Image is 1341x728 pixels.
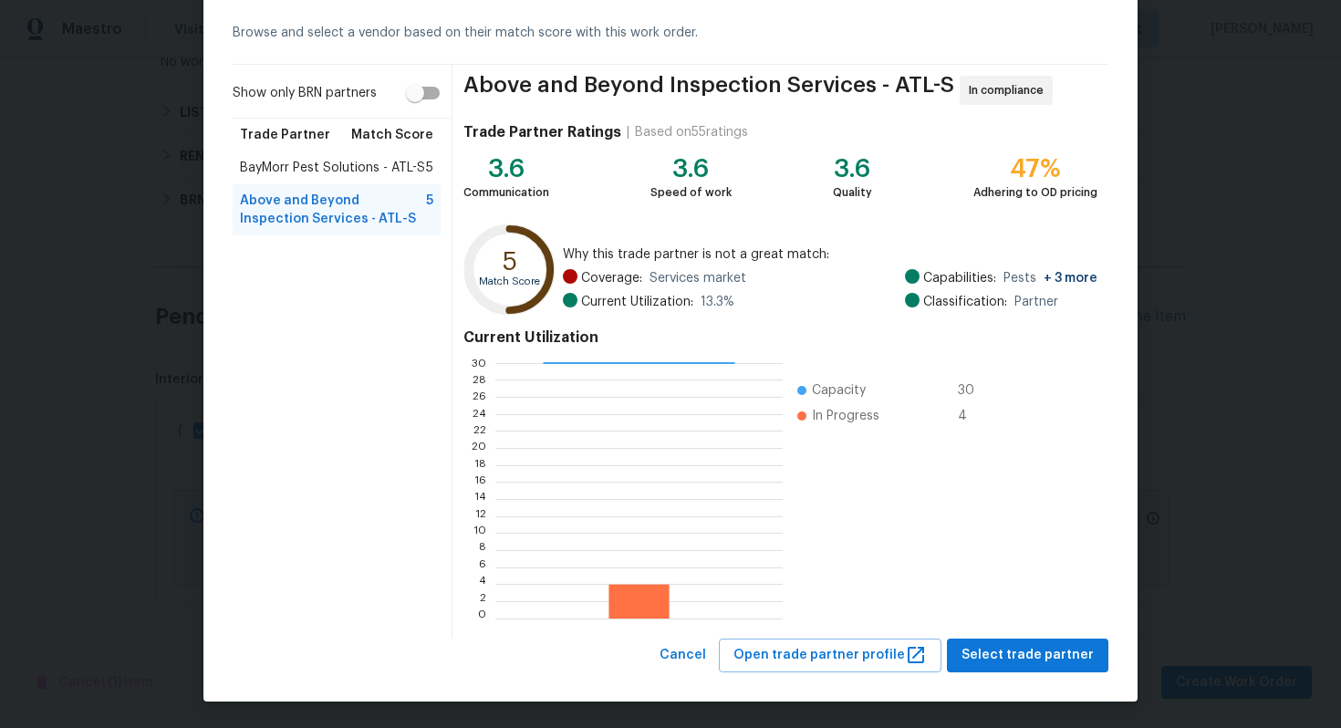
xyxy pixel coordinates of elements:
text: 14 [474,494,486,504]
span: Open trade partner profile [733,644,927,667]
div: 3.6 [463,160,549,178]
span: 13.3 % [701,293,734,311]
text: 2 [480,596,486,607]
h4: Trade Partner Ratings [463,123,621,141]
div: 47% [973,160,1097,178]
text: 16 [474,476,486,487]
div: Based on 55 ratings [635,123,748,141]
text: 22 [473,425,486,436]
button: Select trade partner [947,639,1108,672]
span: Coverage: [581,269,642,287]
span: In Progress [812,407,879,425]
text: 30 [472,358,486,369]
span: 5 [426,192,433,228]
div: Adhering to OD pricing [973,183,1097,202]
text: 28 [473,374,486,385]
span: Capacity [812,381,866,400]
text: 8 [479,545,486,556]
span: Show only BRN partners [233,84,377,103]
div: Browse and select a vendor based on their match score with this work order. [233,2,1108,65]
span: Select trade partner [962,644,1094,667]
text: 24 [473,409,486,420]
text: 26 [473,391,486,402]
button: Open trade partner profile [719,639,941,672]
span: BayMorr Pest Solutions - ATL-S [240,159,425,177]
text: 4 [479,578,486,589]
text: 6 [479,562,486,573]
div: 3.6 [833,160,872,178]
span: 5 [426,159,433,177]
span: Match Score [351,126,433,144]
h4: Current Utilization [463,328,1097,347]
span: Above and Beyond Inspection Services - ATL-S [240,192,426,228]
text: 0 [478,613,486,624]
span: Why this trade partner is not a great match: [563,245,1097,264]
span: 4 [958,407,987,425]
div: Quality [833,183,872,202]
text: 12 [475,511,486,522]
div: Speed of work [650,183,732,202]
div: 3.6 [650,160,732,178]
text: Match Score [479,276,540,286]
text: 5 [503,249,517,275]
span: Current Utilization: [581,293,693,311]
div: Communication [463,183,549,202]
text: 20 [472,442,486,453]
button: Cancel [652,639,713,672]
span: Classification: [923,293,1007,311]
span: Capabilities: [923,269,996,287]
span: + 3 more [1044,272,1097,285]
span: 30 [958,381,987,400]
span: Trade Partner [240,126,330,144]
span: Above and Beyond Inspection Services - ATL-S [463,76,954,105]
span: In compliance [969,81,1051,99]
span: Services market [650,269,746,287]
div: | [621,123,635,141]
text: 10 [473,527,486,538]
span: Partner [1014,293,1058,311]
text: 18 [474,460,486,471]
span: Pests [1003,269,1097,287]
span: Cancel [660,644,706,667]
